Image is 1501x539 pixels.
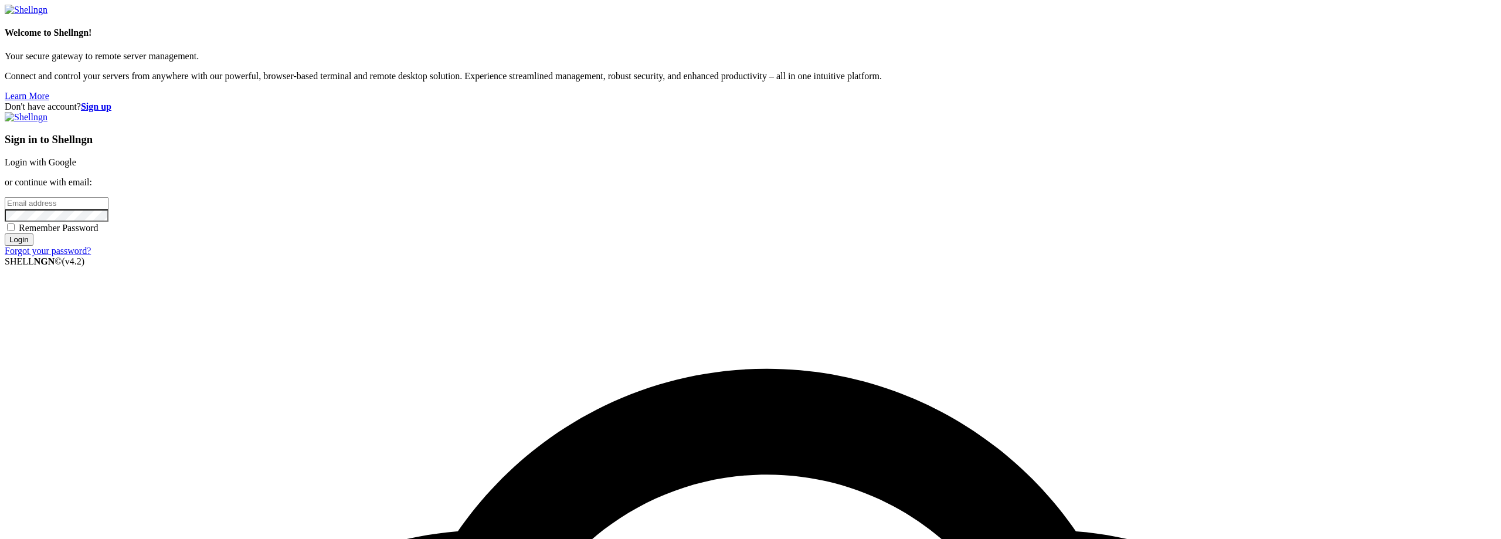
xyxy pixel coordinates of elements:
[5,112,47,123] img: Shellngn
[5,51,1496,62] p: Your secure gateway to remote server management.
[5,233,33,246] input: Login
[5,133,1496,146] h3: Sign in to Shellngn
[5,177,1496,188] p: or continue with email:
[5,157,76,167] a: Login with Google
[5,197,108,209] input: Email address
[7,223,15,231] input: Remember Password
[5,71,1496,82] p: Connect and control your servers from anywhere with our powerful, browser-based terminal and remo...
[81,101,111,111] a: Sign up
[19,223,99,233] span: Remember Password
[62,256,85,266] span: 4.2.0
[5,91,49,101] a: Learn More
[5,101,1496,112] div: Don't have account?
[5,5,47,15] img: Shellngn
[5,246,91,256] a: Forgot your password?
[5,28,1496,38] h4: Welcome to Shellngn!
[34,256,55,266] b: NGN
[5,256,84,266] span: SHELL ©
